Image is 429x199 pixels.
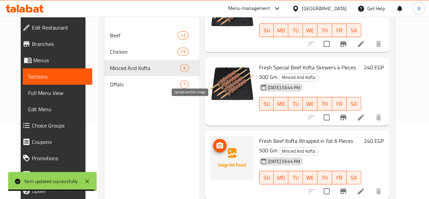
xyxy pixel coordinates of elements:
span: 9 [180,65,188,71]
button: WE [303,97,317,111]
button: SA [347,171,361,184]
span: Offals [110,80,180,88]
span: Coupons [32,138,87,146]
span: Minced And Kofta [110,64,180,72]
span: MO [276,99,286,109]
div: Beef12 [104,27,199,44]
div: [GEOGRAPHIC_DATA] [302,5,347,12]
button: SU [259,97,274,111]
div: items [177,31,188,39]
span: Fresh Special Beef Kofta Skewers 4 Pieces 500 Gm [259,62,356,82]
button: TH [317,171,332,184]
h6: 240 EGP [364,136,384,146]
h2: Menu sections [107,8,152,18]
button: TH [317,97,332,111]
a: Menus [17,52,92,68]
span: Upsell [32,187,87,195]
span: Minced And Kofta [279,73,318,81]
span: TH [320,99,329,109]
span: Select to update [319,37,334,51]
div: items [177,48,188,56]
span: Menus [33,56,87,64]
a: Edit Menu [23,101,92,117]
span: TU [291,173,300,183]
span: Select to update [319,110,334,125]
a: Choice Groups [17,117,92,134]
div: Minced And Kofta9 [104,60,199,76]
span: TU [291,99,300,109]
div: Minced And Kofta [279,73,318,82]
button: FR [332,97,347,111]
img: Fresh Special Beef Kofta Skewers 4 Pieces 500 Gm [210,63,254,106]
span: WE [306,99,315,109]
span: TH [320,173,329,183]
div: Item updated successfully [24,178,78,185]
span: WE [306,26,315,35]
div: items [180,64,189,72]
span: Fresh Beef Kofta Wrapped in Fat 6 Pieces 500 Gm [259,136,353,155]
button: FR [332,171,347,184]
a: Edit menu item [357,40,365,48]
span: Edit Restaurant [32,23,87,32]
div: items [180,80,189,88]
span: Beef [110,31,178,39]
span: SA [349,26,358,35]
span: Full Menu View [28,89,87,97]
span: 12 [178,32,188,39]
span: Promotions [32,154,87,162]
span: MO [276,26,286,35]
span: FR [335,99,344,109]
span: Chicken [110,48,178,56]
span: 19 [178,49,188,55]
a: Coupons [17,134,92,150]
button: MO [274,97,288,111]
button: SU [259,23,274,37]
span: Edit Menu [28,105,87,113]
span: MO [276,173,286,183]
a: Upsell [17,183,92,199]
a: Branches [17,36,92,52]
span: FR [335,26,344,35]
h6: 240 EGP [364,63,384,72]
button: Branch-specific-item [335,109,351,126]
a: Menu disclaimer [17,166,92,183]
span: B [417,5,420,12]
a: Full Menu View [23,85,92,101]
button: Branch-specific-item [335,36,351,52]
a: Edit menu item [357,187,365,195]
span: [DATE] 03:44 PM [265,84,303,91]
button: MO [274,171,288,184]
span: TU [291,26,300,35]
span: SU [262,173,271,183]
div: Offals7 [104,76,199,93]
div: Chicken19 [104,44,199,60]
button: SU [259,171,274,184]
a: Edit Restaurant [17,19,92,36]
span: FR [335,173,344,183]
span: Choice Groups [32,121,87,130]
button: SA [347,97,361,111]
span: SA [349,173,358,183]
span: SU [262,26,271,35]
span: WE [306,173,315,183]
button: delete [370,109,387,126]
button: TH [317,23,332,37]
div: Menu-management [228,4,270,13]
button: WE [303,23,317,37]
button: WE [303,171,317,184]
div: Minced And Kofta [279,147,318,155]
button: delete [370,36,387,52]
span: Branches [32,40,87,48]
span: 7 [180,81,188,88]
button: TU [288,23,303,37]
button: FR [332,23,347,37]
button: TU [288,97,303,111]
a: Edit menu item [357,113,365,121]
span: TH [320,26,329,35]
span: [DATE] 03:44 PM [265,158,303,165]
button: SA [347,23,361,37]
